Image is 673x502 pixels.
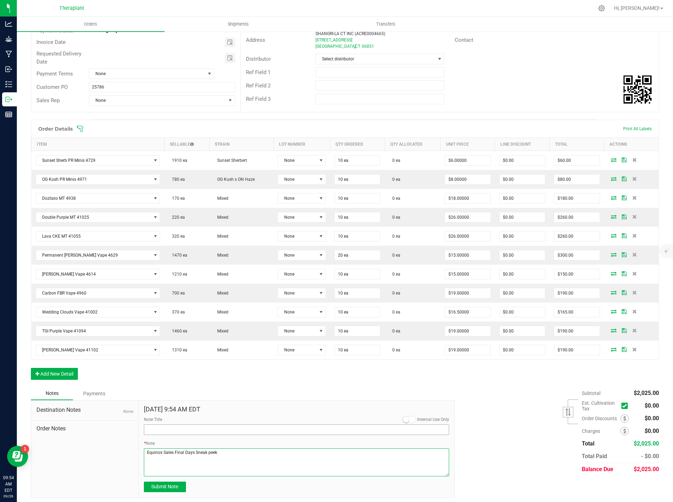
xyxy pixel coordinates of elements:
[36,424,133,433] span: Order Notes
[549,138,604,151] th: Total
[214,348,228,352] span: Mixed
[335,174,380,184] input: 0
[619,328,629,332] span: Save Order Detail
[330,138,385,151] th: Qty Ordered
[278,156,317,165] span: None
[273,138,330,151] th: Lot Number
[214,272,228,277] span: Mixed
[619,196,629,200] span: Save Order Detail
[629,214,640,219] span: Delete Order Detail
[445,212,490,222] input: 0
[445,326,490,336] input: 0
[619,290,629,295] span: Save Order Detail
[645,415,659,422] span: $0.00
[278,326,317,336] span: None
[36,39,66,45] span: Invoice Date
[214,177,255,182] span: OG Kush x ON Haze
[582,400,619,411] span: Est. Cultivation Tax
[36,406,133,414] span: Destination Notes
[619,233,629,238] span: Save Order Detail
[246,37,265,43] span: Address
[3,494,14,499] p: 09/26
[36,51,81,65] span: Requested Delivery Date
[168,253,187,258] span: 1470 ea
[389,272,400,277] span: 0 ea
[36,326,160,336] span: NO DATA FOUND
[624,75,652,104] qrcode: 00011234
[335,288,380,298] input: 0
[641,453,659,460] span: - $0.00
[335,156,380,165] input: 0
[36,174,151,184] span: OG Kush PR Minis 4971
[500,307,545,317] input: 0
[445,307,490,317] input: 0
[335,212,380,222] input: 0
[316,54,435,64] span: Select distributor
[246,96,271,102] span: Ref Field 3
[168,196,185,201] span: 170 ea
[168,158,187,163] span: 1910 ea
[144,406,449,413] h4: [DATE] 9:54 AM EDT
[144,416,162,423] label: Note Title
[335,231,380,241] input: 0
[554,269,599,279] input: 0
[36,84,68,90] span: Customer PO
[32,138,165,151] th: Item
[619,309,629,313] span: Save Order Detail
[278,231,317,241] span: None
[554,193,599,203] input: 0
[214,215,228,220] span: Mixed
[582,428,620,434] span: Charges
[36,345,151,355] span: [PERSON_NAME] Vape 41102
[168,177,185,182] span: 780 ea
[17,17,165,32] a: Orders
[5,51,12,58] inline-svg: Manufacturing
[5,96,12,103] inline-svg: Outbound
[5,111,12,118] inline-svg: Reports
[5,81,12,88] inline-svg: Inventory
[3,475,14,494] p: 09:54 AM EDT
[624,75,652,104] img: Scan me!
[315,38,352,42] span: [STREET_ADDRESS]
[500,174,545,184] input: 0
[335,326,380,336] input: 0
[629,196,640,200] span: Delete Order Detail
[315,44,356,49] span: [GEOGRAPHIC_DATA]
[445,174,490,184] input: 0
[634,390,659,396] span: $2,025.00
[36,27,73,34] span: Payment Status
[619,214,629,219] span: Save Order Detail
[278,288,317,298] span: None
[168,329,187,333] span: 1460 ea
[500,326,545,336] input: 0
[597,5,606,12] div: Manage settings
[445,231,490,241] input: 0
[619,252,629,257] span: Save Order Detail
[335,250,380,260] input: 0
[31,368,78,380] button: Add New Detail
[445,288,490,298] input: 0
[500,193,545,203] input: 0
[168,215,185,220] span: 220 ea
[36,174,160,185] span: NO DATA FOUND
[36,326,151,336] span: TGI Purple Vape 41094
[36,71,73,77] span: Payment Terms
[36,250,151,260] span: Permanent [PERSON_NAME] Vape 4629
[246,69,271,75] span: Ref Field 1
[144,482,186,492] button: Submit Note
[500,212,545,222] input: 0
[214,196,228,201] span: Mixed
[278,174,317,184] span: None
[455,37,473,43] span: Contact
[36,193,151,203] span: Dozilato MT 4938
[445,269,490,279] input: 0
[389,196,400,201] span: 0 ea
[36,345,160,355] span: NO DATA FOUND
[554,250,599,260] input: 0
[89,95,226,105] span: None
[389,291,400,296] span: 0 ea
[629,158,640,162] span: Delete Order Detail
[629,309,640,313] span: Delete Order Detail
[312,17,460,32] a: Transfers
